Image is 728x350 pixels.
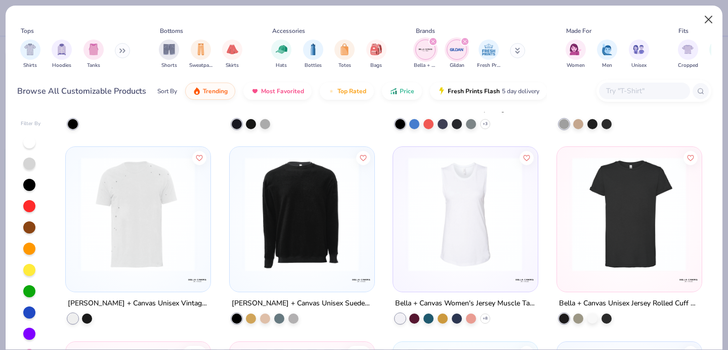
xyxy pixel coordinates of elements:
[430,83,547,100] button: Fresh Prints Flash5 day delivery
[559,102,690,115] div: Bella + Canvas Unisex Raw Seam Hoodie
[320,83,374,100] button: Top Rated
[20,40,40,69] div: filter for Shirts
[17,85,146,97] div: Browse All Customizable Products
[20,40,40,69] button: filter button
[629,40,649,69] button: filter button
[232,297,372,309] div: [PERSON_NAME] + Canvas Unisex Sueded Drop Shoulder Sweatshirt
[88,44,99,55] img: Tanks Image
[226,62,239,69] span: Skirts
[370,62,382,69] span: Bags
[566,40,586,69] button: filter button
[448,87,500,95] span: Fresh Prints Flash
[303,40,323,69] div: filter for Bottles
[339,44,350,55] img: Totes Image
[566,26,591,35] div: Made For
[605,85,683,97] input: Try "T-Shirt"
[192,150,206,165] button: Like
[161,62,177,69] span: Shorts
[366,40,387,69] div: filter for Bags
[163,44,175,55] img: Shorts Image
[68,297,208,309] div: [PERSON_NAME] + Canvas Unisex Vintage Distressed Tee
[567,157,691,271] img: 02eaf2af-44d4-4f80-89e8-504bc971bcda
[271,40,291,69] button: filter button
[699,10,718,29] button: Close
[243,83,312,100] button: Most Favorited
[308,44,319,55] img: Bottles Image
[189,40,212,69] div: filter for Sweatpants
[559,297,700,309] div: Bella + Canvas Unisex Jersey Rolled Cuff Tee
[251,87,259,95] img: most_fav.gif
[678,62,698,69] span: Cropped
[187,269,207,290] img: Bella + Canvas logo
[338,62,351,69] span: Totes
[276,44,287,55] img: Hats Image
[261,87,304,95] span: Most Favorited
[447,40,467,69] button: filter button
[159,40,179,69] button: filter button
[683,150,698,165] button: Like
[629,40,649,69] div: filter for Unisex
[395,102,536,115] div: Bella + Canvas Unisex Jersey Long Sleeve Hoodie
[334,40,355,69] button: filter button
[52,40,72,69] button: filter button
[23,62,37,69] span: Shirts
[678,40,698,69] div: filter for Cropped
[602,62,612,69] span: Men
[157,87,177,96] div: Sort By
[597,40,617,69] div: filter for Men
[276,62,287,69] span: Hats
[195,44,206,55] img: Sweatpants Image
[515,269,535,290] img: Bella + Canvas logo
[222,40,242,69] div: filter for Skirts
[351,269,371,290] img: Bella + Canvas logo
[449,42,464,57] img: Gildan Image
[481,42,496,57] img: Fresh Prints Image
[327,87,335,95] img: TopRated.gif
[382,83,422,100] button: Price
[602,44,613,55] img: Men Image
[570,44,581,55] img: Women Image
[21,120,41,128] div: Filter By
[56,44,67,55] img: Hoodies Image
[189,40,212,69] button: filter button
[240,157,364,271] img: ea66cc7a-0615-4e71-85e0-1dbecc322b6b
[366,40,387,69] button: filter button
[502,86,539,97] span: 5 day delivery
[477,62,500,69] span: Fresh Prints
[483,121,488,127] span: + 3
[271,40,291,69] div: filter for Hats
[520,150,534,165] button: Like
[447,40,467,69] div: filter for Gildan
[370,44,381,55] img: Bags Image
[272,26,305,35] div: Accessories
[189,62,212,69] span: Sweatpants
[416,26,435,35] div: Brands
[356,150,370,165] button: Like
[414,62,437,69] span: Bella + Canvas
[567,62,585,69] span: Women
[83,40,104,69] button: filter button
[337,87,366,95] span: Top Rated
[678,40,698,69] button: filter button
[364,157,488,271] img: 176820ab-6e6c-47b8-97d4-6b7356f15ac0
[232,102,361,115] div: Bella + Canvas Unisex Crossover Hoodie
[400,87,414,95] span: Price
[227,44,238,55] img: Skirts Image
[682,44,694,55] img: Cropped Image
[305,62,322,69] span: Bottles
[68,102,208,115] div: Bella + Canvas Unisex Crew Neck Sweatshirt With Side Zippers
[477,40,500,69] div: filter for Fresh Prints
[193,87,201,95] img: trending.gif
[203,87,228,95] span: Trending
[566,40,586,69] div: filter for Women
[633,44,645,55] img: Unisex Image
[414,40,437,69] button: filter button
[395,297,536,309] div: Bella + Canvas Women's Jersey Muscle Tank Top
[334,40,355,69] div: filter for Totes
[597,40,617,69] button: filter button
[52,62,71,69] span: Hoodies
[185,83,235,100] button: Trending
[52,40,72,69] div: filter for Hoodies
[483,315,488,321] span: + 8
[631,62,647,69] span: Unisex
